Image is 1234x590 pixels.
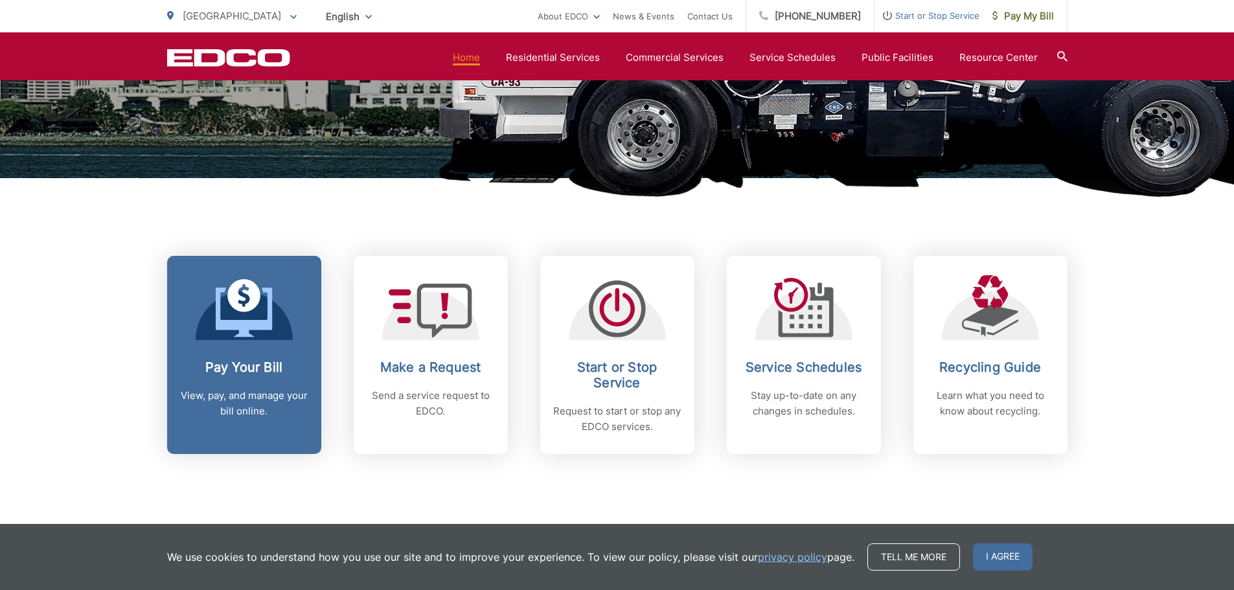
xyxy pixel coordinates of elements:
[740,388,868,419] p: Stay up-to-date on any changes in schedules.
[167,256,321,454] a: Pay Your Bill View, pay, and manage your bill online.
[626,50,724,65] a: Commercial Services
[538,8,600,24] a: About EDCO
[926,359,1055,375] h2: Recycling Guide
[749,50,836,65] a: Service Schedules
[613,8,674,24] a: News & Events
[167,549,854,565] p: We use cookies to understand how you use our site and to improve your experience. To view our pol...
[992,8,1054,24] span: Pay My Bill
[913,256,1068,454] a: Recycling Guide Learn what you need to know about recycling.
[553,403,681,435] p: Request to start or stop any EDCO services.
[167,49,290,67] a: EDCD logo. Return to the homepage.
[740,359,868,375] h2: Service Schedules
[926,388,1055,419] p: Learn what you need to know about recycling.
[687,8,733,24] a: Contact Us
[367,359,495,375] h2: Make a Request
[862,50,933,65] a: Public Facilities
[453,50,480,65] a: Home
[354,256,508,454] a: Make a Request Send a service request to EDCO.
[973,543,1033,571] span: I agree
[316,5,382,28] span: English
[758,549,827,565] a: privacy policy
[727,256,881,454] a: Service Schedules Stay up-to-date on any changes in schedules.
[183,10,281,22] span: [GEOGRAPHIC_DATA]
[506,50,600,65] a: Residential Services
[959,50,1038,65] a: Resource Center
[867,543,960,571] a: Tell me more
[553,359,681,391] h2: Start or Stop Service
[367,388,495,419] p: Send a service request to EDCO.
[180,359,308,375] h2: Pay Your Bill
[180,388,308,419] p: View, pay, and manage your bill online.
